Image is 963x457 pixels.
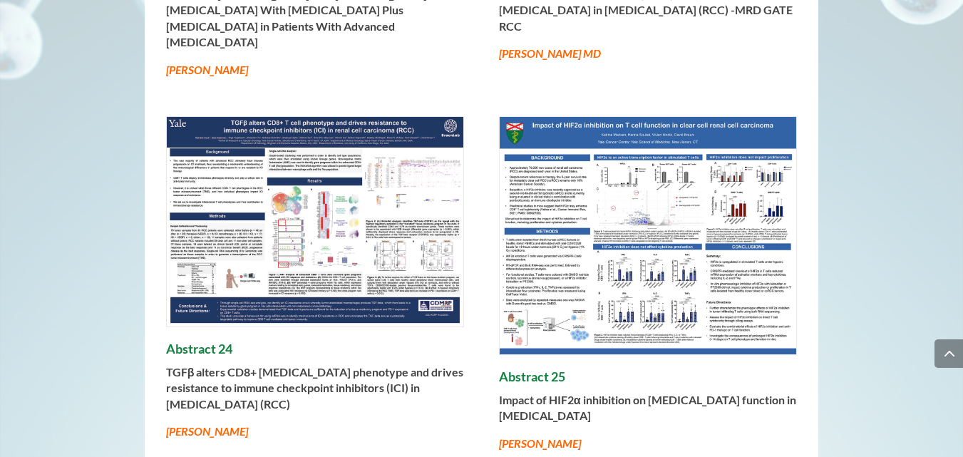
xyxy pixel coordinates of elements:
[499,369,797,392] h4: Abstract 25
[166,63,248,76] em: [PERSON_NAME]
[166,342,464,364] h4: Abstract 24
[167,117,463,327] img: 24_Rout_Rishabh
[499,393,796,422] strong: Impact of HIF2α inhibition on [MEDICAL_DATA] function in [MEDICAL_DATA]
[500,117,796,354] img: 25_Madsen_Katrine
[166,365,464,411] strong: TGFβ alters CD8+ [MEDICAL_DATA] phenotype and drives resistance to immune checkpoint inhibitors (...
[166,424,248,438] em: [PERSON_NAME]
[499,436,581,450] em: [PERSON_NAME]
[499,46,601,60] em: [PERSON_NAME] MD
